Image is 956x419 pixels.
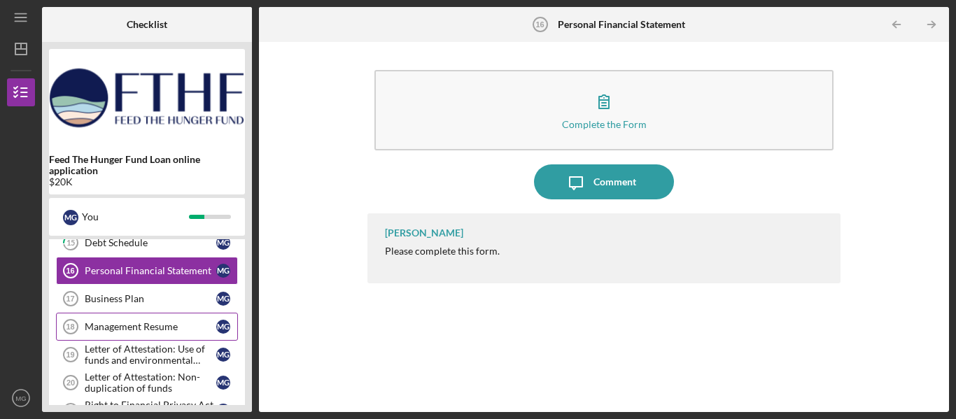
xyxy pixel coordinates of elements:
tspan: 17 [66,294,74,303]
div: Personal Financial Statement [85,265,216,276]
a: 19Letter of Attestation: Use of funds and environmental complianceMG [56,341,238,369]
a: 15Debt ScheduleMG [56,229,238,257]
div: M G [216,348,230,362]
text: MG [15,395,26,402]
div: You [82,205,189,229]
button: Comment [534,164,674,199]
tspan: 20 [66,378,75,387]
img: Product logo [49,56,245,140]
tspan: 16 [66,267,74,275]
div: Business Plan [85,293,216,304]
tspan: 18 [66,322,74,331]
a: 18Management ResumeMG [56,313,238,341]
div: Complete the Form [562,119,647,129]
div: Comment [593,164,636,199]
div: Management Resume [85,321,216,332]
a: 16Personal Financial StatementMG [56,257,238,285]
a: 20Letter of Attestation: Non-duplication of fundsMG [56,369,238,397]
div: M G [63,210,78,225]
div: M G [216,236,230,250]
div: M G [216,376,230,390]
tspan: 16 [535,20,544,29]
a: 17Business PlanMG [56,285,238,313]
div: M G [216,404,230,418]
div: M G [216,320,230,334]
button: Complete the Form [374,70,834,150]
div: M G [216,264,230,278]
b: Checklist [127,19,167,30]
b: Feed The Hunger Fund Loan online application [49,154,245,176]
tspan: 19 [66,350,74,359]
tspan: 15 [66,239,75,248]
div: Letter of Attestation: Non-duplication of funds [85,371,216,394]
div: [PERSON_NAME] [385,227,463,239]
div: Letter of Attestation: Use of funds and environmental compliance [85,343,216,366]
b: Personal Financial Statement [558,19,685,30]
button: MG [7,384,35,412]
div: $20K [49,176,245,187]
div: M G [216,292,230,306]
div: Debt Schedule [85,237,216,248]
div: Please complete this form. [385,246,500,257]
